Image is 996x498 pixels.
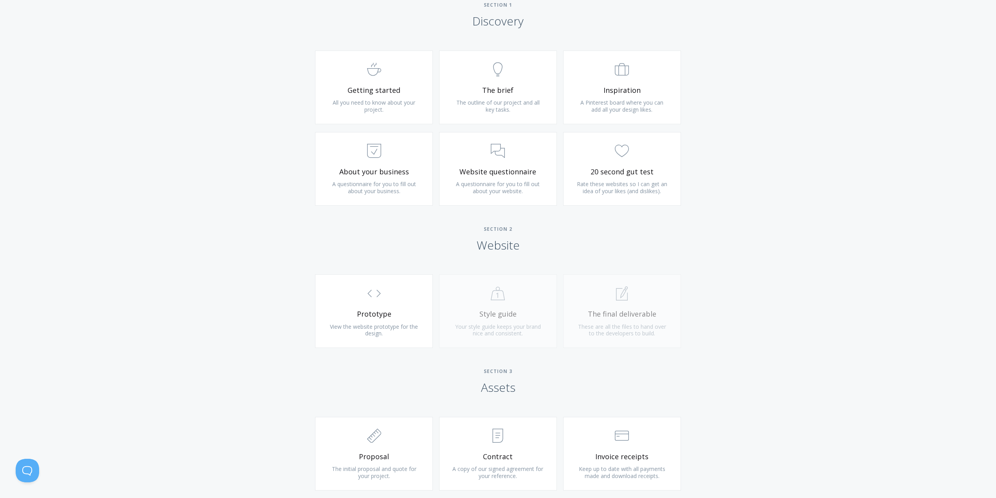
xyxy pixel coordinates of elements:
span: View the website prototype for the design. [330,323,418,337]
span: The initial proposal and quote for your project. [332,465,416,480]
span: Proposal [327,452,421,461]
span: The brief [451,86,545,95]
span: Keep up to date with all payments made and download receipts. [579,465,665,480]
span: Inspiration [575,86,669,95]
a: Prototype View the website prototype for the design. [315,274,433,348]
span: Rate these websites so I can get an idea of your likes (and dislikes). [577,180,667,195]
span: About your business [327,167,421,176]
a: 20 second gut test Rate these websites so I can get an idea of your likes (and dislikes). [563,132,681,206]
a: Contract A copy of our signed agreement for your reference. [439,417,557,491]
a: The brief The outline of our project and all key tasks. [439,51,557,124]
a: Website questionnaire A questionnaire for you to fill out about your website. [439,132,557,206]
span: Getting started [327,86,421,95]
span: The outline of our project and all key tasks. [456,99,540,113]
iframe: Toggle Customer Support [16,459,39,482]
a: Proposal The initial proposal and quote for your project. [315,417,433,491]
span: A copy of our signed agreement for your reference. [452,465,543,480]
a: About your business A questionnaire for you to fill out about your business. [315,132,433,206]
a: Getting started All you need to know about your project. [315,51,433,124]
span: A questionnaire for you to fill out about your business. [332,180,416,195]
a: Inspiration A Pinterest board where you can add all your design likes. [563,51,681,124]
span: A Pinterest board where you can add all your design likes. [580,99,663,113]
span: All you need to know about your project. [333,99,415,113]
a: Invoice receipts Keep up to date with all payments made and download receipts. [563,417,681,491]
span: 20 second gut test [575,167,669,176]
span: Contract [451,452,545,461]
span: A questionnaire for you to fill out about your website. [456,180,540,195]
span: Invoice receipts [575,452,669,461]
span: Website questionnaire [451,167,545,176]
span: Prototype [327,310,421,319]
